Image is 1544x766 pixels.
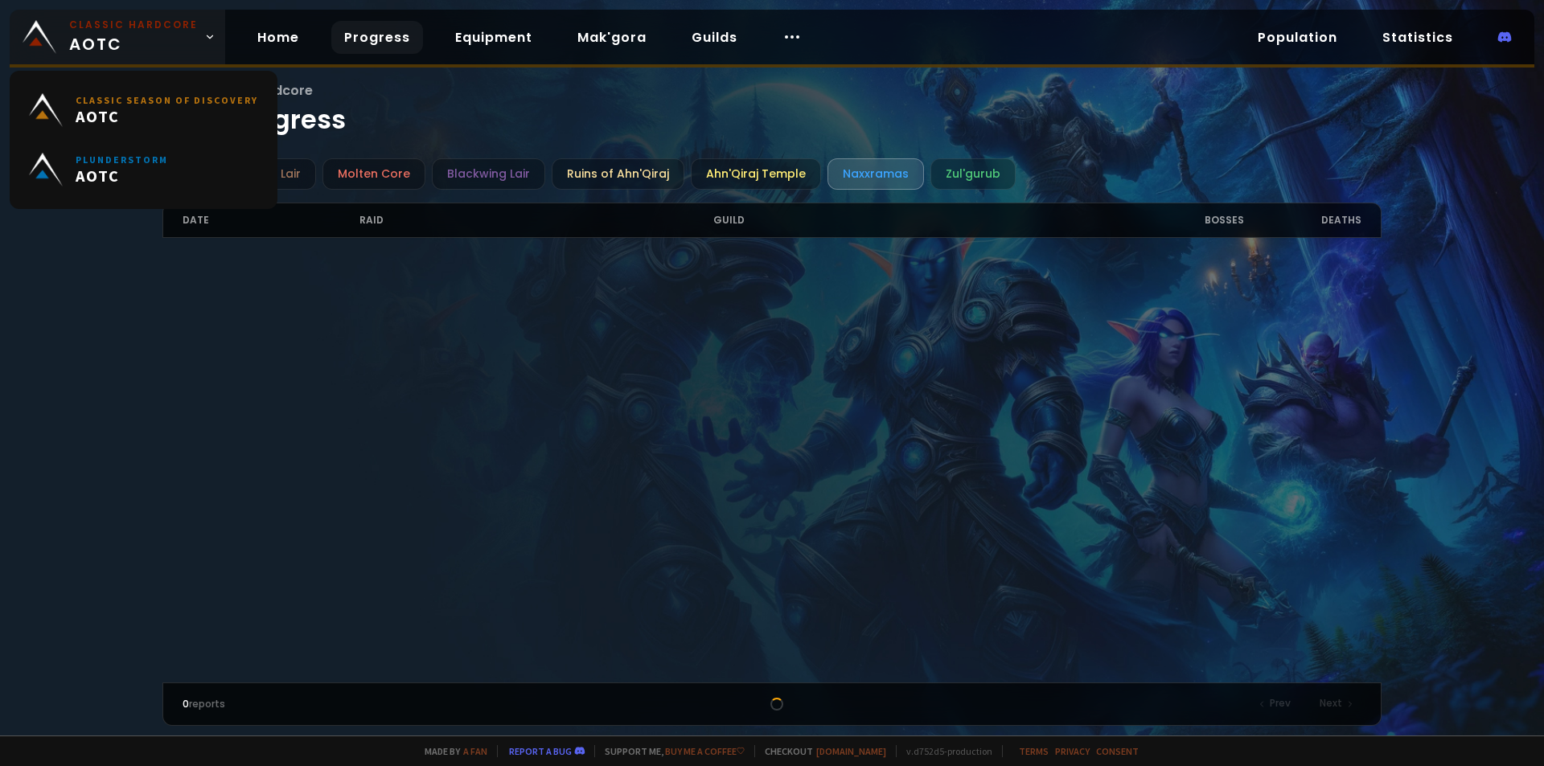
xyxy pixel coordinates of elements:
[930,158,1016,190] div: Zul'gurub
[1019,745,1049,757] a: Terms
[10,10,225,64] a: Classic HardcoreAOTC
[1369,21,1466,54] a: Statistics
[442,21,545,54] a: Equipment
[713,203,1126,237] div: Guild
[1250,693,1300,715] div: Prev
[183,203,359,237] div: Date
[69,18,198,56] span: AOTC
[896,745,992,757] span: v. d752d5 - production
[76,94,258,106] small: Classic Season of Discovery
[322,158,425,190] div: Molten Core
[19,140,268,199] a: PlunderstormAOTC
[76,106,258,126] span: AOTC
[19,80,268,140] a: Classic Season of DiscoveryAOTC
[1055,745,1090,757] a: Privacy
[331,21,423,54] a: Progress
[1245,21,1350,54] a: Population
[552,158,684,190] div: Ruins of Ahn'Qiraj
[244,21,312,54] a: Home
[183,697,189,711] span: 0
[415,745,487,757] span: Made by
[691,158,821,190] div: Ahn'Qiraj Temple
[565,21,659,54] a: Mak'gora
[679,21,750,54] a: Guilds
[76,154,168,166] small: Plunderstorm
[754,745,886,757] span: Checkout
[69,18,198,32] small: Classic Hardcore
[359,203,713,237] div: Raid
[463,745,487,757] a: a fan
[76,166,168,186] span: AOTC
[816,745,886,757] a: [DOMAIN_NAME]
[183,697,478,711] div: reports
[162,80,1382,139] h1: Raid progress
[594,745,745,757] span: Support me,
[432,158,545,190] div: Blackwing Lair
[509,745,572,757] a: Report a bug
[162,80,1382,100] span: Wow Classic Hardcore
[1126,203,1244,237] div: Bosses
[1244,203,1362,237] div: Deaths
[1310,693,1361,715] div: Next
[665,745,745,757] a: Buy me a coffee
[1096,745,1139,757] a: Consent
[827,158,924,190] div: Naxxramas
